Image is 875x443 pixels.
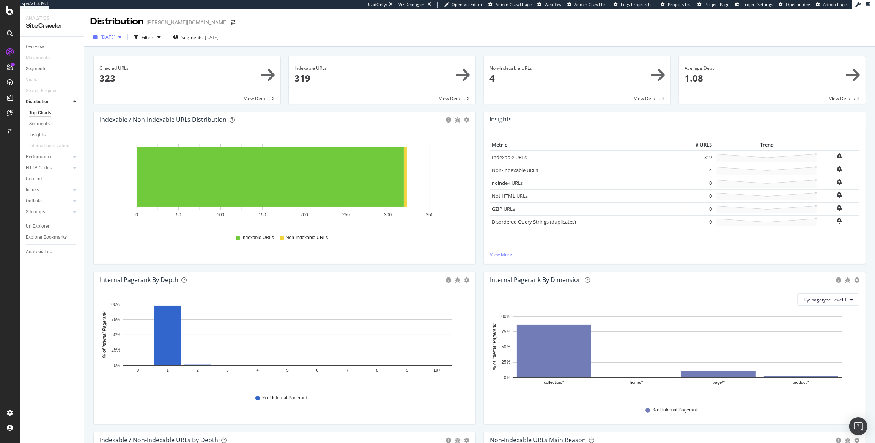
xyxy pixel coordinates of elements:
[367,2,387,8] div: ReadOnly:
[29,109,51,117] div: Top Charts
[342,212,350,218] text: 250
[630,380,644,385] text: home/*
[29,109,79,117] a: Top Charts
[490,251,859,258] a: View More
[26,222,79,230] a: Url Explorer
[567,2,608,8] a: Admin Crawl List
[464,277,469,283] div: gear
[837,179,842,185] div: bell-plus
[492,154,527,161] a: Indexable URLs
[376,368,378,373] text: 8
[489,114,512,125] h4: Insights
[135,212,138,218] text: 0
[26,76,45,84] a: Visits
[242,235,274,241] span: Indexable URLs
[490,312,856,400] svg: A chart.
[854,277,859,283] div: gear
[26,175,79,183] a: Content
[384,212,392,218] text: 300
[849,417,867,435] div: Open Intercom Messenger
[346,368,348,373] text: 7
[286,368,288,373] text: 5
[26,208,71,216] a: Sitemaps
[816,2,847,8] a: Admin Page
[446,117,451,123] div: circle-info
[652,407,698,413] span: % of Internal Pagerank
[492,180,523,186] a: noindex URLs
[501,360,510,365] text: 25%
[26,43,44,51] div: Overview
[29,131,79,139] a: Insights
[779,2,810,8] a: Open in dev
[170,31,222,43] button: Segments[DATE]
[786,2,810,7] span: Open in dev
[100,300,466,388] svg: A chart.
[146,19,228,26] div: [PERSON_NAME][DOMAIN_NAME]
[26,248,52,256] div: Analysis Info
[455,277,460,283] div: bug
[544,380,564,385] text: collection/*
[823,2,847,7] span: Admin Page
[684,164,714,177] td: 4
[26,164,71,172] a: HTTP Codes
[406,368,408,373] text: 9
[142,34,154,41] div: Filters
[26,186,39,194] div: Inlinks
[26,233,79,241] a: Explorer Bookmarks
[167,368,169,373] text: 1
[854,438,859,443] div: gear
[490,276,582,284] div: Internal Pagerank By Dimension
[258,212,266,218] text: 150
[26,15,78,22] div: Analytics
[29,131,46,139] div: Insights
[496,2,532,7] span: Admin Crawl Page
[26,248,79,256] a: Analysis Info
[836,438,841,443] div: circle-info
[29,142,69,150] div: Internationalization
[29,142,77,150] a: Internationalization
[26,208,45,216] div: Sitemaps
[217,212,224,218] text: 100
[398,2,426,8] div: Viz Debugger:
[705,2,729,7] span: Project Page
[446,438,451,443] div: circle-info
[100,139,466,227] svg: A chart.
[100,116,227,123] div: Indexable / Non-Indexable URLs Distribution
[316,368,318,373] text: 6
[111,332,120,337] text: 50%
[286,235,328,241] span: Non-Indexable URLs
[26,98,71,106] a: Distribution
[426,212,433,218] text: 350
[26,87,57,95] div: Search Engines
[464,438,469,443] div: gear
[837,218,842,224] div: bell-plus
[26,54,57,62] a: Movements
[492,167,538,173] a: Non-Indexable URLs
[836,277,841,283] div: circle-info
[100,276,178,284] div: Internal Pagerank by Depth
[488,2,532,8] a: Admin Crawl Page
[614,2,655,8] a: Logs Projects List
[501,344,510,350] text: 50%
[742,2,773,7] span: Project Settings
[464,117,469,123] div: gear
[845,277,850,283] div: bug
[684,189,714,202] td: 0
[661,2,692,8] a: Projects List
[90,31,124,43] button: [DATE]
[501,329,510,334] text: 75%
[26,43,79,51] a: Overview
[26,22,78,30] div: SiteCrawler
[492,205,515,212] a: GZIP URLs
[668,2,692,7] span: Projects List
[714,139,820,151] th: Trend
[837,153,842,159] div: bell-plus
[504,375,511,380] text: 0%
[26,197,42,205] div: Outlinks
[111,348,120,353] text: 25%
[102,311,107,358] text: % of Internal Pagerank
[257,368,259,373] text: 4
[26,153,52,161] div: Performance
